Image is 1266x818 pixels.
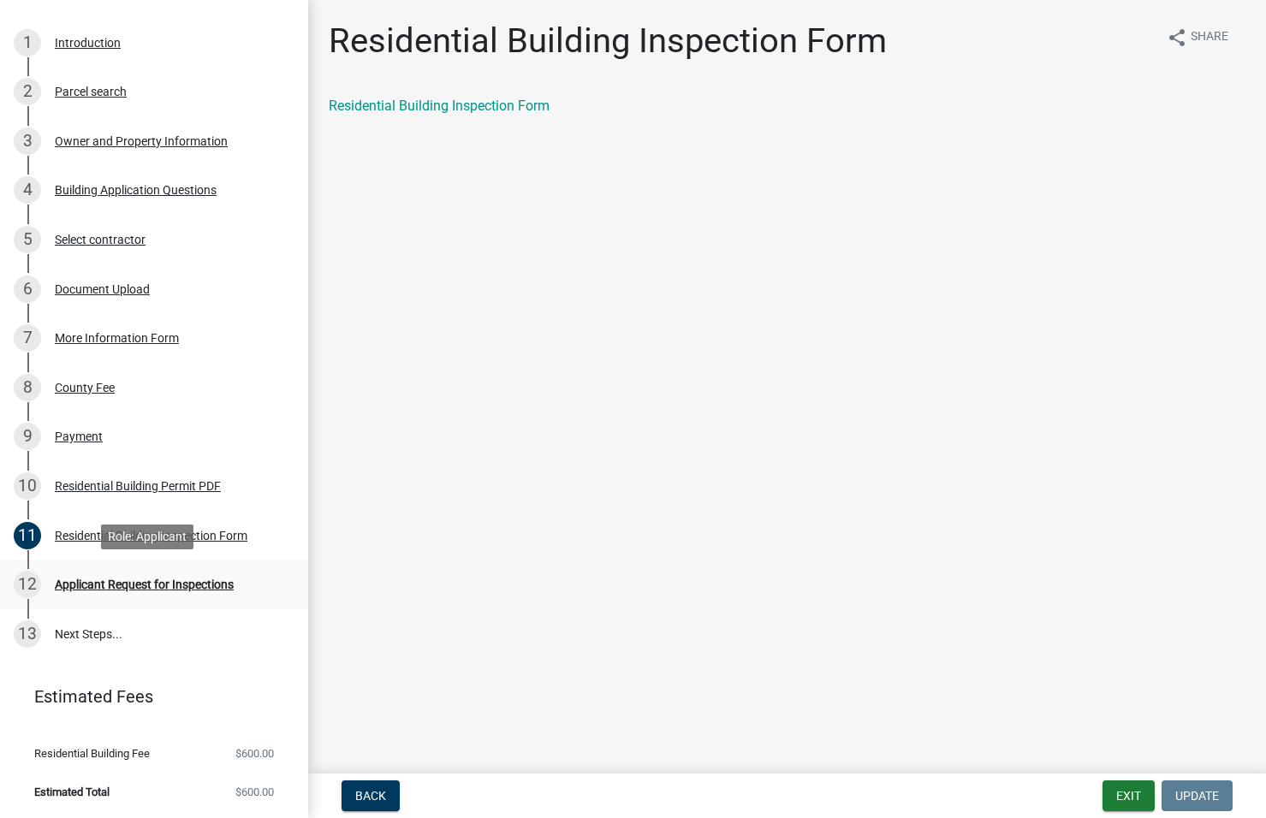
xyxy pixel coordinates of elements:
[55,530,247,542] div: Residential Building Inspection Form
[14,522,41,549] div: 11
[14,29,41,56] div: 1
[329,21,887,62] h1: Residential Building Inspection Form
[14,423,41,450] div: 9
[14,679,281,714] a: Estimated Fees
[1167,27,1187,48] i: share
[55,234,146,246] div: Select contractor
[14,374,41,401] div: 8
[55,382,115,394] div: County Fee
[55,578,234,590] div: Applicant Request for Inspections
[14,276,41,303] div: 6
[55,135,228,147] div: Owner and Property Information
[101,525,193,549] div: Role: Applicant
[55,480,221,492] div: Residential Building Permit PDF
[1103,780,1155,811] button: Exit
[14,176,41,204] div: 4
[329,98,550,114] a: Residential Building Inspection Form
[1153,21,1242,54] button: shareShare
[1162,780,1233,811] button: Update
[14,620,41,648] div: 13
[55,283,150,295] div: Document Upload
[1191,27,1228,48] span: Share
[342,780,400,811] button: Back
[14,324,41,352] div: 7
[34,748,150,759] span: Residential Building Fee
[235,748,274,759] span: $600.00
[14,226,41,253] div: 5
[55,430,103,442] div: Payment
[14,472,41,500] div: 10
[55,37,121,49] div: Introduction
[55,86,127,98] div: Parcel search
[355,789,386,803] span: Back
[34,786,110,797] span: Estimated Total
[55,332,179,344] div: More Information Form
[1175,789,1219,803] span: Update
[14,78,41,105] div: 2
[55,184,217,196] div: Building Application Questions
[14,571,41,598] div: 12
[235,786,274,797] span: $600.00
[14,127,41,155] div: 3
